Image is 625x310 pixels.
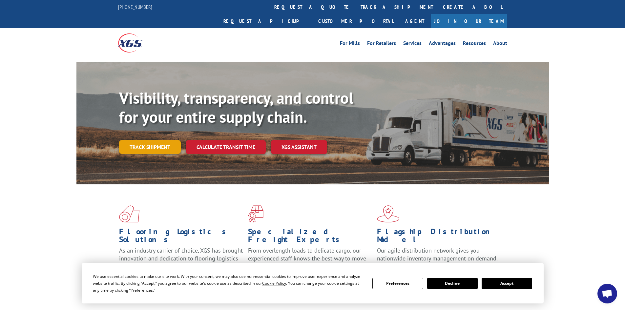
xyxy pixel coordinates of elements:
div: We use essential cookies to make our site work. With your consent, we may also use non-essential ... [93,273,365,294]
a: Calculate transit time [186,140,266,154]
div: Open chat [597,284,617,303]
button: Accept [482,278,532,289]
a: [PHONE_NUMBER] [118,4,152,10]
span: As an industry carrier of choice, XGS has brought innovation and dedication to flooring logistics... [119,247,243,270]
p: From overlength loads to delicate cargo, our experienced staff knows the best way to move your fr... [248,247,372,276]
a: For Mills [340,41,360,48]
h1: Flagship Distribution Model [377,228,501,247]
span: Preferences [131,287,153,293]
h1: Specialized Freight Experts [248,228,372,247]
a: Track shipment [119,140,181,154]
img: xgs-icon-total-supply-chain-intelligence-red [119,205,139,222]
a: Advantages [429,41,456,48]
a: Agent [399,14,431,28]
a: XGS ASSISTANT [271,140,327,154]
a: Request a pickup [219,14,313,28]
a: Join Our Team [431,14,507,28]
button: Decline [427,278,478,289]
span: Our agile distribution network gives you nationwide inventory management on demand. [377,247,498,262]
a: Resources [463,41,486,48]
h1: Flooring Logistics Solutions [119,228,243,247]
a: For Retailers [367,41,396,48]
a: Customer Portal [313,14,399,28]
b: Visibility, transparency, and control for your entire supply chain. [119,88,353,127]
img: xgs-icon-focused-on-flooring-red [248,205,263,222]
img: xgs-icon-flagship-distribution-model-red [377,205,400,222]
a: Services [403,41,422,48]
span: Cookie Policy [262,280,286,286]
div: Cookie Consent Prompt [82,263,544,303]
a: About [493,41,507,48]
button: Preferences [372,278,423,289]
